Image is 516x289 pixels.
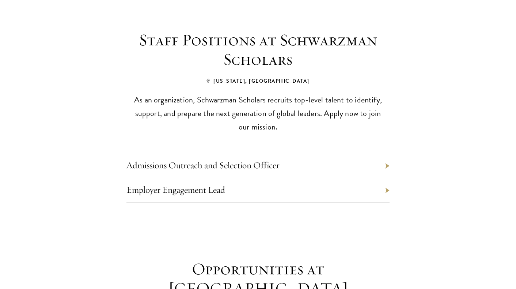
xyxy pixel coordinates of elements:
h3: Staff Positions at Schwarzman Scholars [123,30,393,69]
a: Employer Engagement Lead [126,184,225,195]
a: Admissions Outreach and Selection Officer [126,159,280,171]
span: [US_STATE], [GEOGRAPHIC_DATA] [206,77,310,85]
p: As an organization, Schwarzman Scholars recruits top-level talent to identify, support, and prepa... [132,93,384,134]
